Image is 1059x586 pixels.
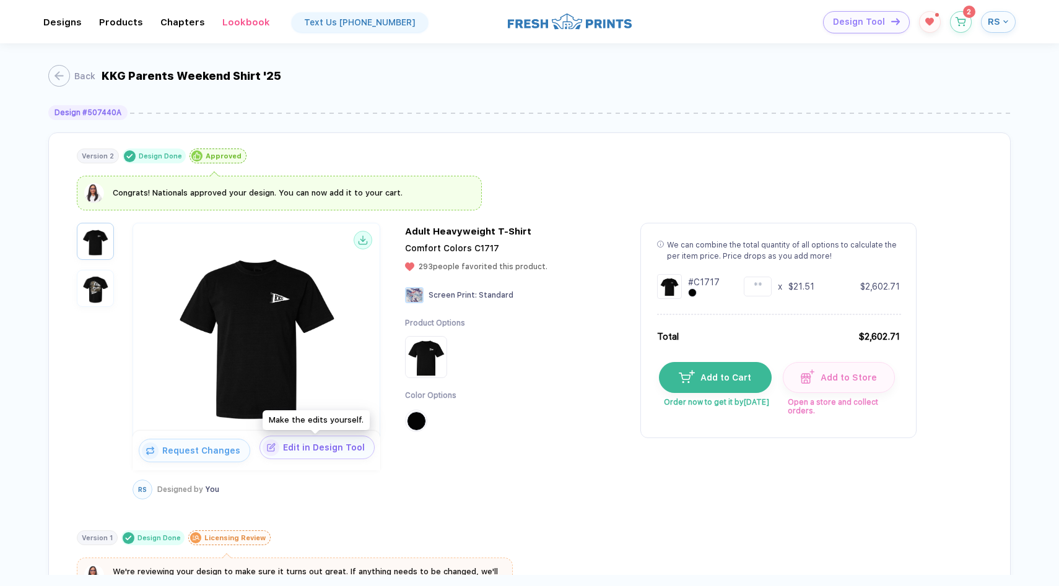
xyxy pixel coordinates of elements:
div: x [778,280,782,293]
div: ChaptersToggle dropdown menu chapters [160,17,205,28]
span: Edit in Design Tool [279,442,374,452]
span: Standard [479,291,513,299]
button: Back [48,65,95,87]
div: LookbookToggle dropdown menu chapters [222,17,270,28]
img: icon [142,442,159,459]
button: RS [133,480,152,499]
button: iconAdd to Cart [659,362,772,393]
div: Make the edits yourself. [263,410,370,430]
span: Screen Print : [429,291,477,299]
img: c0b2ede2-96b6-44a1-b971-4cac964d4fad_nt_front_1755478781491.jpg [136,234,377,428]
img: Design Group Summary Cell [657,274,682,299]
div: Design Done [137,534,181,542]
span: Order now to get it by [DATE] [659,393,770,407]
sup: 1 [935,13,939,17]
span: Request Changes [159,446,250,455]
span: 293 people favorited this product. [419,262,547,271]
button: iconEdit in Design Tool [259,436,375,459]
div: $2,602.71 [858,330,900,343]
div: $2,602.71 [860,280,900,293]
img: c0b2ede2-96b6-44a1-b971-4cac964d4fad_nt_back_1755478781494.jpg [80,273,111,304]
div: ProductsToggle dropdown menu [99,17,143,28]
span: Designed by [157,485,203,494]
span: Add to Cart [695,373,752,382]
div: Back [74,71,95,81]
img: sophie [84,565,104,585]
div: Design Done [139,152,182,160]
span: Open a store and collect orders. [783,393,894,415]
div: Color Options [405,390,465,401]
button: RS [981,11,1016,33]
div: Approved [206,152,242,160]
a: Text Us [PHONE_NUMBER] [292,12,428,32]
span: RS [988,16,1000,27]
div: Version 1 [82,534,113,542]
img: icon [679,370,694,382]
img: Screen Print [405,287,424,303]
div: We can combine the total quantity of all options to calculate the per item price. Price drops as ... [667,239,900,262]
div: Total [657,330,679,343]
img: sophie [84,183,104,203]
div: Licensing Review [204,534,266,542]
button: Design Toolicon [823,11,910,33]
div: $21.51 [788,280,814,293]
div: Design # 507440A [54,108,121,117]
div: Lookbook [222,17,270,28]
span: Design Tool [833,17,885,27]
button: iconRequest Changes [139,439,250,462]
div: # C1717 [688,276,720,288]
span: Comfort Colors C1717 [405,243,499,253]
img: icon [891,18,900,25]
button: iconAdd to Store [783,362,896,393]
img: Product Option [407,338,445,376]
div: Adult Heavyweight T-Shirt [405,226,531,237]
div: KKG Parents Weekend Shirt '25 [102,69,281,82]
img: c0b2ede2-96b6-44a1-b971-4cac964d4fad_nt_front_1755478781491.jpg [80,226,111,257]
span: 2 [967,8,971,15]
div: Version 2 [82,152,114,160]
span: Add to Store [814,373,877,382]
img: icon [263,439,279,456]
span: RS [138,486,147,494]
img: icon [801,369,815,384]
img: logo [508,12,632,31]
div: You [157,485,219,494]
div: Product Options [405,318,465,329]
div: DesignsToggle dropdown menu [43,17,82,28]
div: Text Us [PHONE_NUMBER] [304,17,416,27]
span: Congrats! Nationals approved your design. You can now add it to your cart. [113,188,403,197]
sup: 2 [963,6,975,18]
button: Congrats! Nationals approved your design. You can now add it to your cart. [84,183,403,203]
